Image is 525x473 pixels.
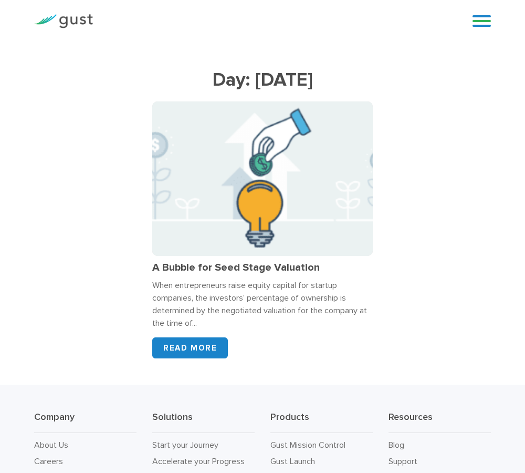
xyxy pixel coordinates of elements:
a: Blog [388,440,404,450]
h1: Day: [DATE] [34,68,491,91]
h3: Resources [388,411,491,433]
img: Gust Logo [34,14,93,28]
img: Gust Launch Convertible Stack Ed781ea42d39f03ee5e5ecbff922621206944a001dbbddfec6883925a25f859e [152,101,373,256]
a: Start your Journey [152,440,218,450]
h3: Solutions [152,411,255,433]
a: Gust Mission Control [270,440,345,450]
a: Accelerate your Progress [152,456,245,466]
a: Gust Launch [270,456,315,466]
h3: Products [270,411,373,433]
a: About Us [34,440,68,450]
h3: Company [34,411,136,433]
a: Read More [152,337,228,358]
div: When entrepreneurs raise equity capital for startup companies, the investors’ percentage of owner... [152,279,373,330]
a: A Bubble for Seed Stage Valuation [152,261,320,274]
a: Careers [34,456,63,466]
a: Support [388,456,417,466]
